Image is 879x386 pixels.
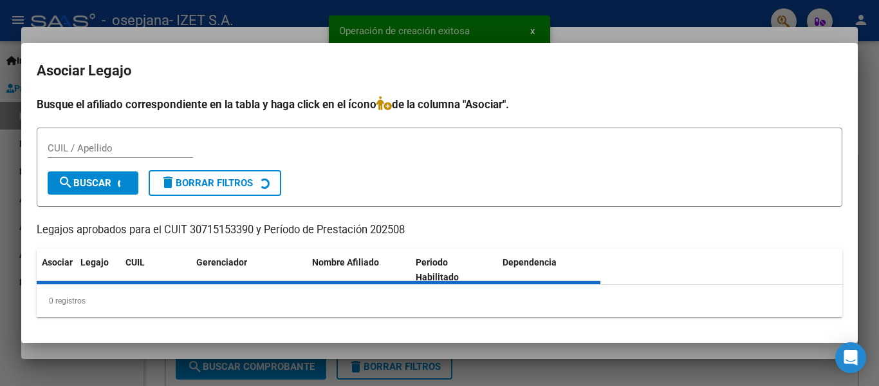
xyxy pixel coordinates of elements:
div: Open Intercom Messenger [835,342,866,373]
mat-icon: delete [160,175,176,190]
datatable-header-cell: Legajo [75,249,120,291]
div: 0 registros [37,285,842,317]
span: Dependencia [503,257,557,267]
datatable-header-cell: Nombre Afiliado [307,249,411,291]
datatable-header-cell: Periodo Habilitado [411,249,497,291]
span: Nombre Afiliado [312,257,379,267]
span: Borrar Filtros [160,177,253,189]
span: CUIL [125,257,145,267]
datatable-header-cell: Dependencia [497,249,601,291]
span: Buscar [58,177,111,189]
mat-icon: search [58,175,73,190]
button: Borrar Filtros [149,170,281,196]
datatable-header-cell: Asociar [37,249,75,291]
span: Periodo Habilitado [416,257,459,282]
span: Asociar [42,257,73,267]
h2: Asociar Legajo [37,59,842,83]
span: Gerenciador [196,257,247,267]
p: Legajos aprobados para el CUIT 30715153390 y Período de Prestación 202508 [37,222,842,238]
span: Legajo [80,257,109,267]
datatable-header-cell: Gerenciador [191,249,307,291]
datatable-header-cell: CUIL [120,249,191,291]
h4: Busque el afiliado correspondiente en la tabla y haga click en el ícono de la columna "Asociar". [37,96,842,113]
button: Buscar [48,171,138,195]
